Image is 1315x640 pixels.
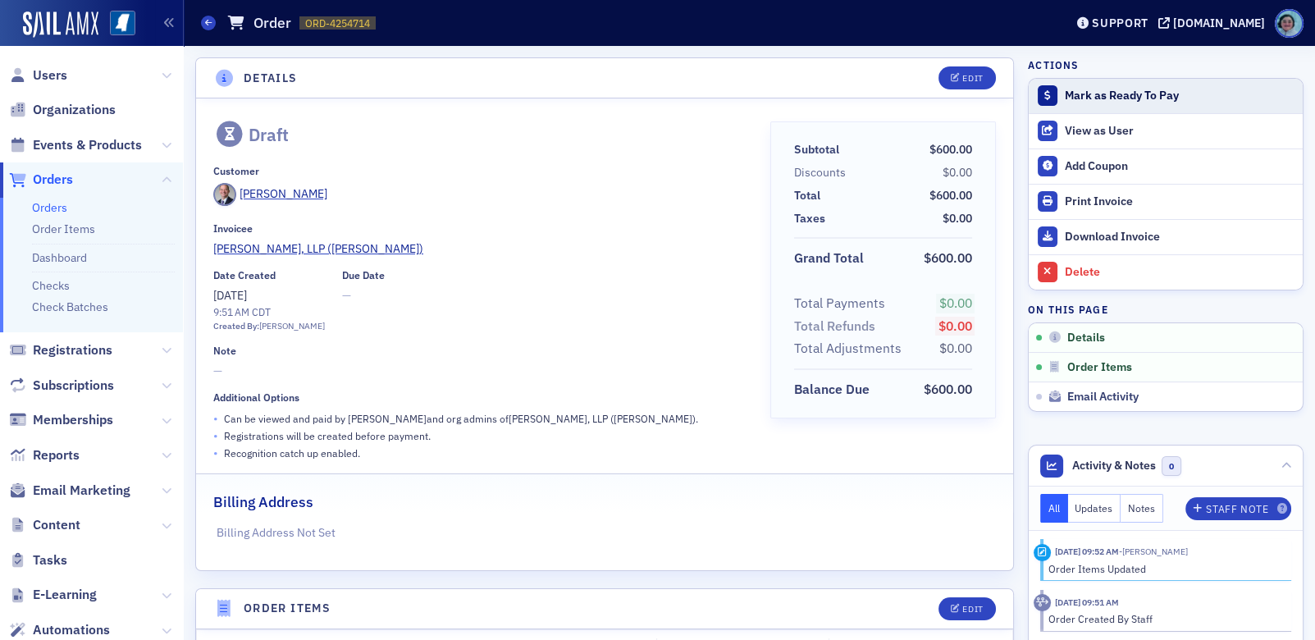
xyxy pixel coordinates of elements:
div: Total Payments [794,294,885,313]
span: Rachel Shirley [1119,546,1188,557]
div: Activity [1034,544,1051,561]
a: E-Learning [9,586,97,604]
div: Total Refunds [794,317,875,336]
button: [DOMAIN_NAME] [1158,17,1271,29]
div: [DOMAIN_NAME] [1173,16,1265,30]
span: Users [33,66,67,85]
div: Download Invoice [1065,230,1294,245]
time: 8/26/2025 09:52 AM [1055,546,1119,557]
span: $0.00 [939,295,972,311]
div: [PERSON_NAME] [240,185,327,203]
div: Delete [1065,265,1294,280]
a: Orders [32,200,67,215]
div: Invoicee [213,222,253,235]
button: Add Coupon [1029,149,1303,184]
h4: Order Items [244,600,331,617]
a: SailAMX [23,11,98,38]
a: Reports [9,446,80,464]
span: Memberships [33,411,113,429]
div: Total [794,187,820,204]
div: [PERSON_NAME] [259,320,325,333]
a: Check Batches [32,299,108,314]
button: Edit [938,66,995,89]
span: E-Learning [33,586,97,604]
h2: Billing Address [213,491,313,513]
div: Print Invoice [1065,194,1294,209]
div: Mark as Ready To Pay [1065,89,1294,103]
button: Updates [1068,494,1121,523]
span: CDT [249,305,271,318]
button: Notes [1121,494,1163,523]
span: Total Refunds [794,317,881,336]
div: Activity [1034,594,1051,611]
button: All [1040,494,1068,523]
a: Content [9,516,80,534]
div: Total Adjustments [794,339,902,359]
h1: Order [253,13,291,33]
span: $0.00 [943,211,972,226]
span: $600.00 [924,249,972,266]
span: Profile [1275,9,1304,38]
div: Customer [213,165,259,177]
span: Reports [33,446,80,464]
div: Taxes [794,210,825,227]
a: Events & Products [9,136,142,154]
div: Draft [249,124,289,145]
h4: On this page [1028,302,1304,317]
div: Order Items Updated [1048,561,1281,576]
a: Orders [9,171,73,189]
span: — [342,287,385,304]
span: $600.00 [924,381,972,397]
a: Download Invoice [1029,219,1303,254]
img: SailAMX [110,11,135,36]
span: Registrations [33,341,112,359]
span: Activity & Notes [1072,457,1156,474]
a: Print Invoice [1029,184,1303,219]
a: Subscriptions [9,377,114,395]
button: View as User [1029,113,1303,149]
a: Users [9,66,67,85]
span: Balance Due [794,380,875,400]
p: Recognition catch up enabled. [224,446,360,460]
span: • [213,427,218,445]
div: Subtotal [794,141,839,158]
span: Total Adjustments [794,339,907,359]
span: Created By: [213,320,259,331]
a: Tasks [9,551,67,569]
span: Orders [33,171,73,189]
span: Taxes [794,210,831,227]
span: $0.00 [938,318,972,334]
div: Grand Total [794,249,864,268]
div: Due Date [342,269,385,281]
span: Order Items [1067,360,1132,375]
a: Organizations [9,101,116,119]
h4: Actions [1028,57,1079,72]
span: Total Payments [794,294,891,313]
div: Staff Note [1206,505,1268,514]
a: [PERSON_NAME], LLP ([PERSON_NAME]) [213,240,747,258]
span: Total [794,187,826,204]
div: Order Created By Staff [1048,611,1281,626]
p: Can be viewed and paid by [PERSON_NAME] and org admins of [PERSON_NAME], LLP ([PERSON_NAME]) . [224,411,698,426]
span: Grand Total [794,249,870,268]
time: 8/26/2025 09:51 AM [1055,597,1119,608]
div: Date Created [213,269,276,281]
a: Memberships [9,411,113,429]
a: [PERSON_NAME] [213,183,327,206]
time: 9:51 AM [213,305,249,318]
span: Events & Products [33,136,142,154]
div: Support [1092,16,1148,30]
span: Organizations [33,101,116,119]
span: $600.00 [929,188,972,203]
button: Mark as Ready To Pay [1029,79,1303,113]
a: Registrations [9,341,112,359]
button: Edit [938,597,995,620]
button: Staff Note [1185,497,1291,520]
span: Forvis Mazars, LLP (Jackson) [213,240,423,258]
span: ORD-4254714 [305,16,370,30]
div: Balance Due [794,380,870,400]
p: Billing Address Not Set [217,524,993,542]
span: Tasks [33,551,67,569]
span: • [213,445,218,462]
span: Email Activity [1067,390,1139,405]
